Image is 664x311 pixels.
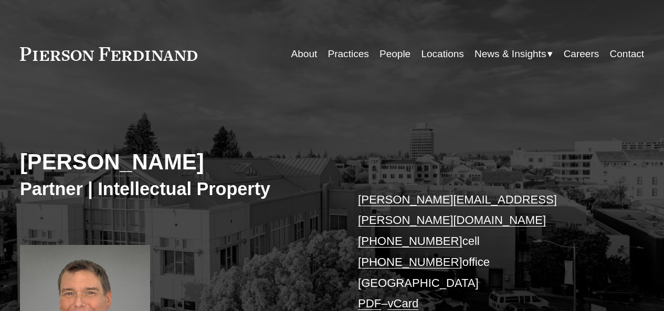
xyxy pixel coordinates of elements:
[358,297,381,310] a: PDF
[610,44,645,64] a: Contact
[291,44,318,64] a: About
[421,44,463,64] a: Locations
[20,149,332,176] h2: [PERSON_NAME]
[387,297,418,310] a: vCard
[380,44,410,64] a: People
[358,234,462,248] a: [PHONE_NUMBER]
[358,193,557,227] a: [PERSON_NAME][EMAIL_ADDRESS][PERSON_NAME][DOMAIN_NAME]
[564,44,599,64] a: Careers
[475,44,553,64] a: folder dropdown
[475,45,546,63] span: News & Insights
[20,178,332,200] h3: Partner | Intellectual Property
[358,255,462,269] a: [PHONE_NUMBER]
[328,44,369,64] a: Practices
